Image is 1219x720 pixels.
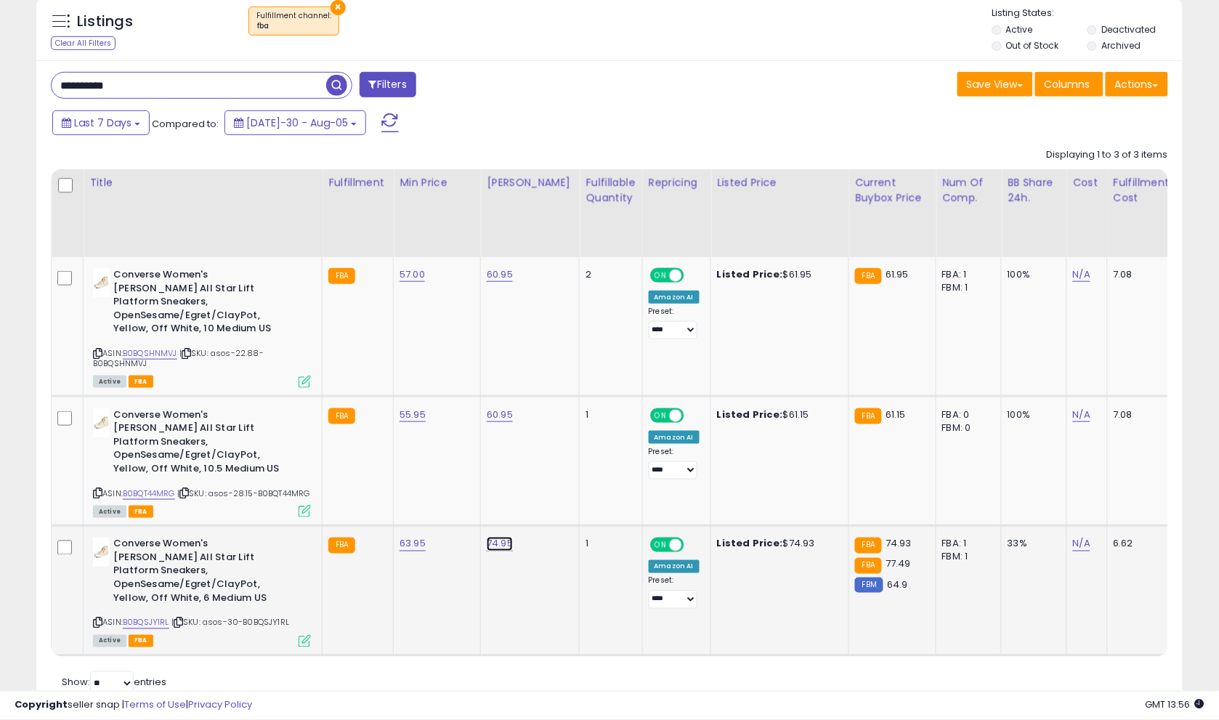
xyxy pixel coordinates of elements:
[1114,175,1170,206] div: Fulfillment Cost
[1008,538,1056,551] div: 33%
[124,698,186,712] a: Terms of Use
[1146,698,1204,712] span: 2025-08-13 13:56 GMT
[717,408,838,421] div: $61.15
[123,488,175,500] a: B0BQT44MRG
[171,617,289,628] span: | SKU: asos-30-B0BQSJY1RL
[224,110,366,135] button: [DATE]-30 - Aug-05
[328,175,387,190] div: Fulfillment
[649,576,700,609] div: Preset:
[1006,23,1033,36] label: Active
[942,408,990,421] div: FBA: 0
[586,268,631,281] div: 2
[93,538,311,645] div: ASIN:
[855,175,930,206] div: Current Buybox Price
[1114,268,1165,281] div: 7.08
[152,117,219,131] span: Compared to:
[717,408,783,421] b: Listed Price:
[360,72,416,97] button: Filters
[992,7,1183,20] p: Listing States:
[942,175,995,206] div: Num of Comp.
[93,408,311,516] div: ASIN:
[586,538,631,551] div: 1
[328,268,355,284] small: FBA
[1008,268,1056,281] div: 100%
[400,408,426,422] a: 55.95
[256,10,331,32] span: Fulfillment channel :
[1047,148,1168,162] div: Displaying 1 to 3 of 3 items
[123,617,169,629] a: B0BQSJY1RL
[717,267,783,281] b: Listed Price:
[93,506,126,518] span: All listings currently available for purchase on Amazon
[649,431,700,444] div: Amazon AI
[1008,175,1061,206] div: BB Share 24h.
[1073,175,1101,190] div: Cost
[942,268,990,281] div: FBA: 1
[649,447,700,480] div: Preset:
[188,698,252,712] a: Privacy Policy
[113,408,290,480] b: Converse Women's [PERSON_NAME] All Star Lift Platform Sneakers, OpenSesame/Egret/ClayPot, Yellow,...
[942,281,990,294] div: FBM: 1
[93,268,311,387] div: ASIN:
[400,267,425,282] a: 57.00
[1102,23,1157,36] label: Deactivated
[1073,537,1090,551] a: N/A
[487,408,513,422] a: 60.95
[717,268,838,281] div: $61.95
[77,12,133,32] h5: Listings
[487,267,513,282] a: 60.95
[887,578,908,592] span: 64.9
[51,36,116,50] div: Clear All Filters
[1008,408,1056,421] div: 100%
[177,488,310,499] span: | SKU: asos-28.15-B0BQT44MRG
[855,538,882,554] small: FBA
[487,537,513,551] a: 74.95
[942,421,990,434] div: FBM: 0
[717,538,838,551] div: $74.93
[586,175,636,206] div: Fulfillable Quantity
[93,408,110,437] img: 315lzX1mQLL._SL40_.jpg
[855,558,882,574] small: FBA
[855,408,882,424] small: FBA
[1114,408,1165,421] div: 7.08
[1102,39,1141,52] label: Archived
[93,347,264,369] span: | SKU: asos-22.88-B0BQSHNMVJ
[400,537,426,551] a: 63.95
[942,538,990,551] div: FBA: 1
[649,307,700,339] div: Preset:
[1045,77,1090,92] span: Columns
[717,175,843,190] div: Listed Price
[681,409,705,421] span: OFF
[717,537,783,551] b: Listed Price:
[15,698,68,712] strong: Copyright
[1006,39,1059,52] label: Out of Stock
[1073,267,1090,282] a: N/A
[129,506,153,518] span: FBA
[855,268,882,284] small: FBA
[113,268,290,339] b: Converse Women's [PERSON_NAME] All Star Lift Platform Sneakers, OpenSesame/Egret/ClayPot, Yellow,...
[886,267,909,281] span: 61.95
[586,408,631,421] div: 1
[400,175,474,190] div: Min Price
[113,538,290,609] b: Converse Women's [PERSON_NAME] All Star Lift Platform Sneakers, OpenSesame/Egret/ClayPot, Yellow,...
[123,347,177,360] a: B0BQSHNMVJ
[886,408,906,421] span: 61.15
[1106,72,1168,97] button: Actions
[93,538,110,567] img: 315lzX1mQLL._SL40_.jpg
[942,551,990,564] div: FBM: 1
[957,72,1033,97] button: Save View
[1073,408,1090,422] a: N/A
[649,560,700,573] div: Amazon AI
[15,699,252,713] div: seller snap | |
[1035,72,1103,97] button: Columns
[129,635,153,647] span: FBA
[487,175,573,190] div: [PERSON_NAME]
[886,537,912,551] span: 74.93
[74,116,131,130] span: Last 7 Days
[652,539,670,551] span: ON
[652,409,670,421] span: ON
[681,539,705,551] span: OFF
[886,557,911,571] span: 77.49
[93,376,126,388] span: All listings currently available for purchase on Amazon
[649,291,700,304] div: Amazon AI
[129,376,153,388] span: FBA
